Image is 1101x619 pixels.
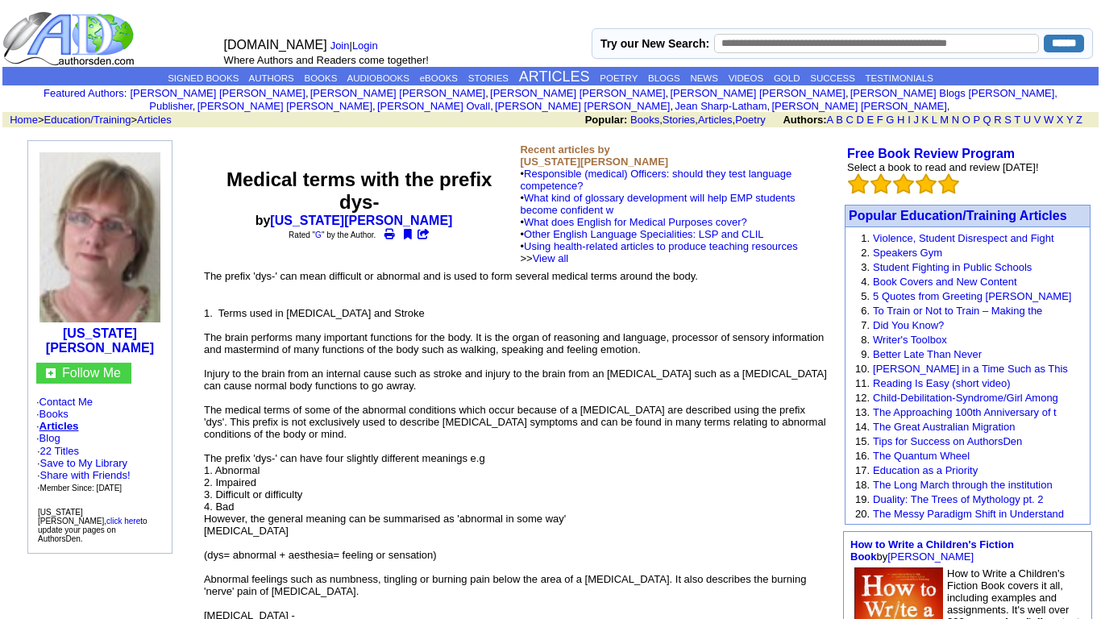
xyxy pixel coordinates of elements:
a: Speakers Gym [873,247,942,259]
font: 8. [861,334,870,346]
font: 1. [861,232,870,244]
a: SIGNED BOOKS [168,73,239,83]
font: 20. [855,508,870,520]
a: Home [10,114,38,126]
a: Using health-related articles to produce teaching resources [524,240,798,252]
img: bigemptystars.png [870,173,891,194]
font: i [849,89,850,98]
a: AUTHORS [248,73,293,83]
a: Login [352,39,378,52]
font: • [520,228,797,264]
font: 4. [861,276,870,288]
a: W [1044,114,1053,126]
font: 10. [855,363,870,375]
font: • >> [520,240,797,264]
a: G [886,114,894,126]
a: [PERSON_NAME] in a Time Such as This [873,363,1068,375]
font: 5. [861,290,870,302]
font: 14. [855,421,870,433]
font: Medical terms with the prefix dys- [226,168,492,213]
a: Duality: The Trees of Mythology pt. 2 [873,493,1043,505]
a: K [922,114,929,126]
a: D [856,114,863,126]
font: i [668,89,670,98]
label: Try our New Search: [600,37,709,50]
font: 9. [861,348,870,360]
a: What kind of glossary development will help EMP students become confident w [520,192,795,216]
a: Other English Language Specialities: LSP and CLIL [524,228,764,240]
font: [US_STATE][PERSON_NAME], to update your pages on AuthorsDen. [38,508,147,543]
img: 163856.jpg [39,152,160,322]
a: Articles [39,420,79,432]
a: [PERSON_NAME] Ovall [377,100,490,112]
a: [PERSON_NAME] [PERSON_NAME] [771,100,946,112]
a: Violence, Student Disrespect and Fight [873,232,1054,244]
a: L [932,114,937,126]
a: BOOKS [305,73,338,83]
font: i [376,102,377,111]
font: : [44,87,127,99]
a: How to Write a Children's Fiction Book [850,538,1014,563]
a: POETRY [600,73,638,83]
a: To Train or Not to Train – Making the [873,305,1042,317]
a: STORIES [468,73,509,83]
a: [PERSON_NAME] [PERSON_NAME] [130,87,305,99]
font: , , , [585,114,1097,126]
a: T [1014,114,1020,126]
font: Member Since: [DATE] [40,484,123,492]
a: The Quantum Wheel [873,450,970,462]
a: [PERSON_NAME] [PERSON_NAME] [495,100,670,112]
font: i [673,102,675,111]
a: F [877,114,883,126]
div: 2. Impaired [204,476,830,488]
font: Where Authors and Readers come together! [224,54,429,66]
a: [PERSON_NAME] [PERSON_NAME] [197,100,372,112]
a: Education/Training [44,114,131,126]
a: The Great Australian Migration [873,421,1015,433]
a: [US_STATE][PERSON_NAME] [46,326,154,355]
div: 1. Abnormal [204,464,830,476]
a: Student Fighting in Public Schools [873,261,1032,273]
div: Abnormal feelings such as numbness, tingling or burning pain below the area of a [MEDICAL_DATA]. ... [204,573,830,597]
a: Child-Debilitation-Syndrome/Girl Among [873,392,1058,404]
font: 11. [855,377,870,389]
a: Save to My Library [40,457,127,469]
a: Reading Is Easy (short video) [873,377,1011,389]
font: 6. [861,305,870,317]
a: Share with Friends! [40,469,131,481]
a: Stories [663,114,695,126]
font: 7. [861,319,870,331]
a: Books [630,114,659,126]
a: The Long March through the institution [873,479,1053,491]
a: Y [1066,114,1073,126]
a: 22 Titles [40,445,79,457]
a: The Approaching 100th Anniversary of t [873,406,1057,418]
a: Z [1076,114,1082,126]
a: Books [39,408,69,420]
font: 13. [855,406,870,418]
font: The prefix 'dys-' can mean difficult or abnormal and is used to form several medical terms around... [204,270,698,282]
a: [PERSON_NAME] [887,550,974,563]
div: 4. Bad [204,501,830,513]
font: i [309,89,310,98]
a: Free Book Review Program [847,147,1015,160]
a: [PERSON_NAME] [PERSON_NAME] [490,87,665,99]
a: [PERSON_NAME] [PERSON_NAME] [310,87,485,99]
font: 19. [855,493,870,505]
a: V [1034,114,1041,126]
font: • [520,192,797,264]
div: 3. Difficult or difficulty [204,488,830,501]
font: • [520,168,797,264]
font: Popular Education/Training Articles [849,209,1067,222]
font: Follow Me [62,366,121,380]
font: · [37,445,131,493]
b: by [256,214,463,227]
a: N [952,114,959,126]
a: X [1057,114,1064,126]
a: [US_STATE][PERSON_NAME] [270,214,452,227]
a: B [836,114,843,126]
font: Rated " " by the Author. [289,231,376,239]
font: 2. [861,247,870,259]
a: NEWS [690,73,718,83]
